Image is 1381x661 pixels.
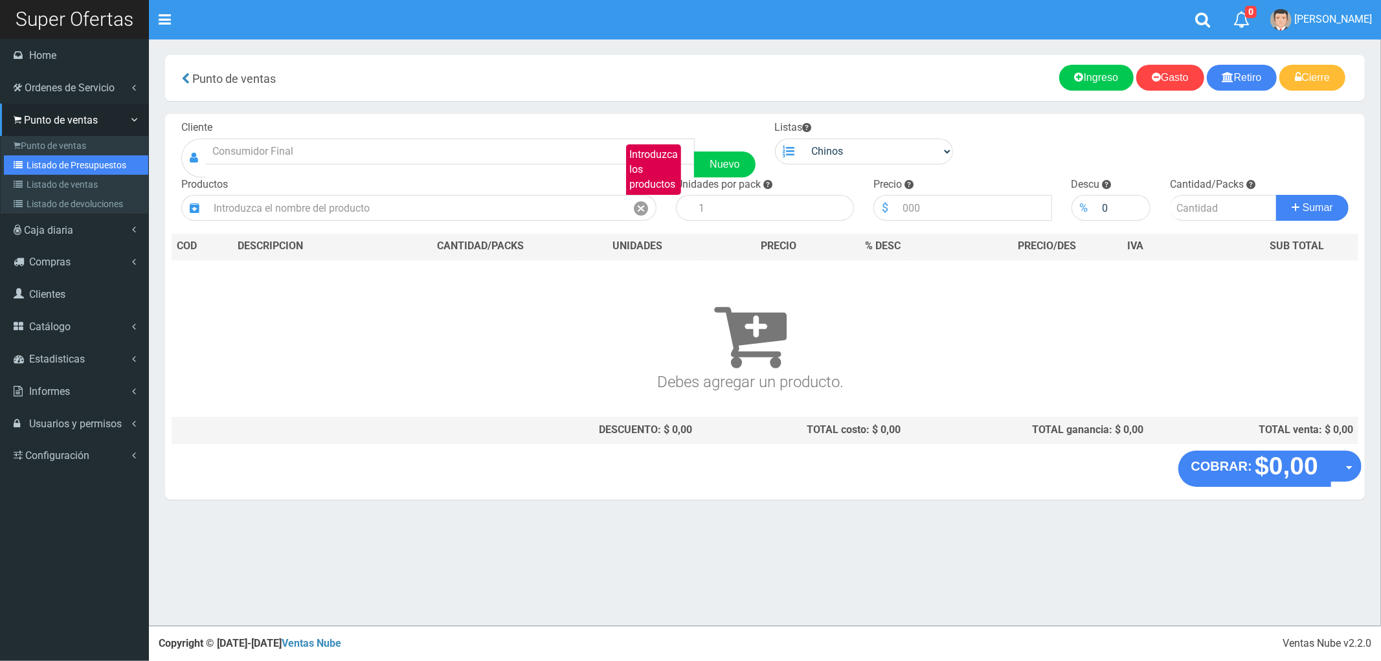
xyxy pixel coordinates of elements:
[1276,195,1349,221] button: Sumar
[4,175,148,194] a: Listado de ventas
[1279,65,1345,91] a: Cierre
[1294,13,1372,25] span: [PERSON_NAME]
[1303,202,1333,213] span: Sumar
[29,320,71,333] span: Catálogo
[25,82,115,94] span: Ordenes de Servicio
[1018,240,1076,252] span: PRECIO/DES
[1207,65,1277,91] a: Retiro
[172,234,232,260] th: COD
[29,256,71,268] span: Compras
[1170,195,1277,221] input: Cantidad
[692,195,854,221] input: 1
[383,234,578,260] th: CANTIDAD/PACKS
[703,423,901,438] div: TOTAL costo: $ 0,00
[1072,195,1096,221] div: %
[29,49,56,62] span: Home
[177,278,1324,390] h3: Debes agregar un producto.
[1283,636,1371,651] div: Ventas Nube v2.2.0
[192,72,276,85] span: Punto de ventas
[911,423,1143,438] div: TOTAL ganancia: $ 0,00
[206,139,695,164] input: Consumidor Final
[256,240,303,252] span: CRIPCION
[1178,451,1332,487] button: COBRAR: $0,00
[676,177,761,192] label: Unidades por pack
[1255,452,1318,480] strong: $0,00
[16,8,133,30] span: Super Ofertas
[4,136,148,155] a: Punto de ventas
[1170,177,1244,192] label: Cantidad/Packs
[29,418,122,430] span: Usuarios y permisos
[25,449,89,462] span: Configuración
[29,353,85,365] span: Estadisticas
[873,177,902,192] label: Precio
[865,240,901,252] span: % DESC
[282,637,341,649] a: Ventas Nube
[1270,239,1324,254] span: SUB TOTAL
[873,195,896,221] div: $
[1136,65,1204,91] a: Gasto
[1072,177,1100,192] label: Descu
[1154,423,1353,438] div: TOTAL venta: $ 0,00
[207,195,626,221] input: Introduzca el nombre del producto
[694,151,755,177] a: Nuevo
[29,385,70,398] span: Informes
[578,234,698,260] th: UNIDADES
[1127,240,1143,252] span: IVA
[159,637,341,649] strong: Copyright © [DATE]-[DATE]
[388,423,692,438] div: DESCUENTO: $ 0,00
[181,120,212,135] label: Cliente
[1245,6,1257,18] span: 0
[1059,65,1134,91] a: Ingreso
[4,194,148,214] a: Listado de devoluciones
[24,224,73,236] span: Caja diaria
[775,120,812,135] label: Listas
[181,177,228,192] label: Productos
[761,239,796,254] span: PRECIO
[1191,459,1252,473] strong: COBRAR:
[4,155,148,175] a: Listado de Presupuestos
[896,195,1051,221] input: 000
[1270,9,1292,30] img: User Image
[232,234,384,260] th: DES
[626,144,681,196] label: Introduzca los productos
[1096,195,1151,221] input: 000
[29,288,65,300] span: Clientes
[24,114,98,126] span: Punto de ventas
